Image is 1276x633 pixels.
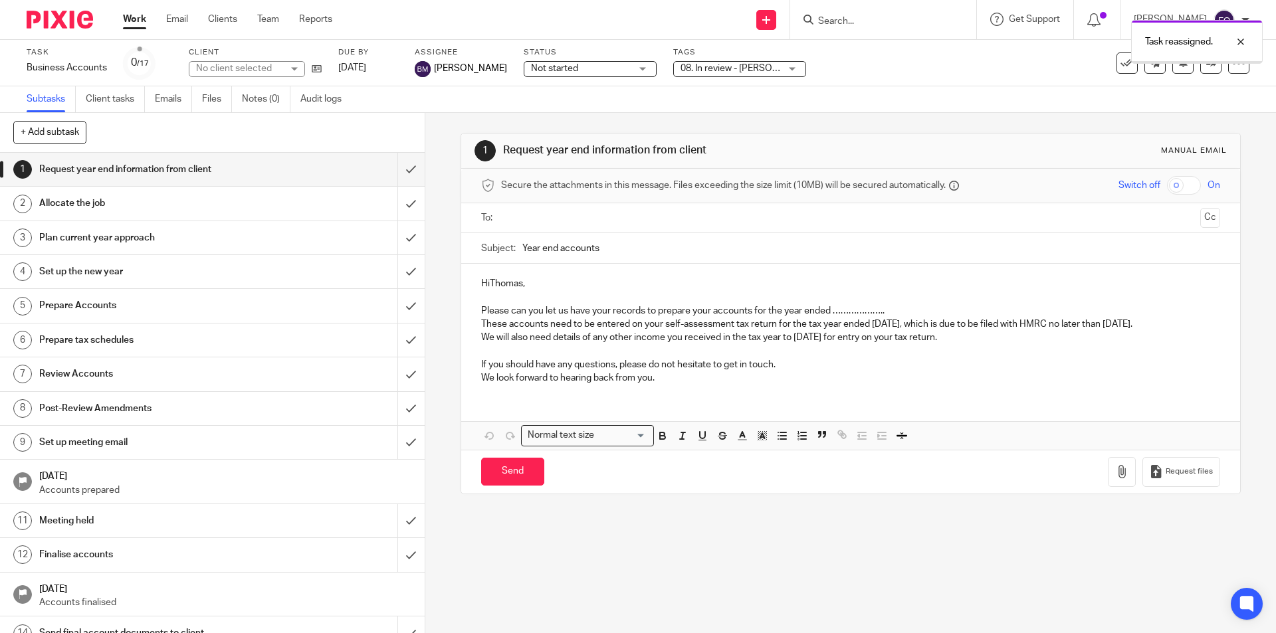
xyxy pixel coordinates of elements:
[13,160,32,179] div: 1
[39,364,269,384] h1: Review Accounts
[39,579,411,596] h1: [DATE]
[415,61,431,77] img: svg%3E
[338,47,398,58] label: Due by
[300,86,352,112] a: Audit logs
[481,211,496,225] label: To:
[27,11,93,29] img: Pixie
[524,47,657,58] label: Status
[13,399,32,418] div: 8
[189,47,322,58] label: Client
[338,63,366,72] span: [DATE]
[137,60,149,67] small: /17
[39,596,411,609] p: Accounts finalised
[27,61,107,74] div: Business Accounts
[13,331,32,349] div: 6
[39,296,269,316] h1: Prepare Accounts
[481,317,1220,331] p: These accounts need to be entered on your self-assessment tax return for the tax year ended [DATE...
[39,511,269,531] h1: Meeting held
[208,13,237,26] a: Clients
[299,13,332,26] a: Reports
[481,242,516,255] label: Subject:
[202,86,232,112] a: Files
[501,179,946,192] span: Secure the attachments in this message. Files exceeding the size limit (10MB) will be secured aut...
[39,545,269,565] h1: Finalise accounts
[13,511,32,530] div: 11
[524,428,597,442] span: Normal text size
[131,55,149,70] div: 0
[531,64,578,73] span: Not started
[481,331,1220,344] p: We will also need details of any other income you received in the tax year to [DATE] for entry on...
[434,62,507,75] span: [PERSON_NAME]
[13,195,32,213] div: 2
[475,140,496,161] div: 1
[1166,466,1213,477] span: Request files
[1118,179,1160,192] span: Switch off
[521,425,654,446] div: Search for option
[1142,457,1220,487] button: Request files
[13,365,32,383] div: 7
[27,47,107,58] label: Task
[481,371,1220,385] p: We look forward to hearing back from you.
[13,433,32,452] div: 9
[196,62,282,75] div: No client selected
[1145,35,1213,48] p: Task reassigned.
[481,304,1220,317] p: Please can you let us have your records to prepare your accounts for the year ended ………………..
[13,545,32,564] div: 12
[39,330,269,350] h1: Prepare tax schedules
[257,13,279,26] a: Team
[166,13,188,26] a: Email
[39,484,411,497] p: Accounts prepared
[13,297,32,316] div: 5
[39,432,269,452] h1: Set up meeting email
[39,262,269,282] h1: Set up the new year
[481,277,1220,290] p: HiThomas,
[503,143,879,157] h1: Request year end information from client
[13,228,32,247] div: 3
[1200,208,1220,228] button: Cc
[13,262,32,281] div: 4
[39,466,411,483] h1: [DATE]
[86,86,145,112] a: Client tasks
[1214,9,1235,31] img: svg%3E
[39,399,269,418] h1: Post-Review Amendments
[39,228,269,248] h1: Plan current year approach
[39,159,269,179] h1: Request year end information from client
[415,47,507,58] label: Assignee
[1208,179,1220,192] span: On
[39,193,269,213] h1: Allocate the job
[123,13,146,26] a: Work
[1161,145,1227,156] div: Manual email
[155,86,192,112] a: Emails
[242,86,290,112] a: Notes (0)
[681,64,812,73] span: 08. In review - [PERSON_NAME]
[481,358,1220,371] p: If you should have any questions, please do not hesitate to get in touch.
[13,121,86,143] button: + Add subtask
[481,458,544,486] input: Send
[27,86,76,112] a: Subtasks
[598,428,646,442] input: Search for option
